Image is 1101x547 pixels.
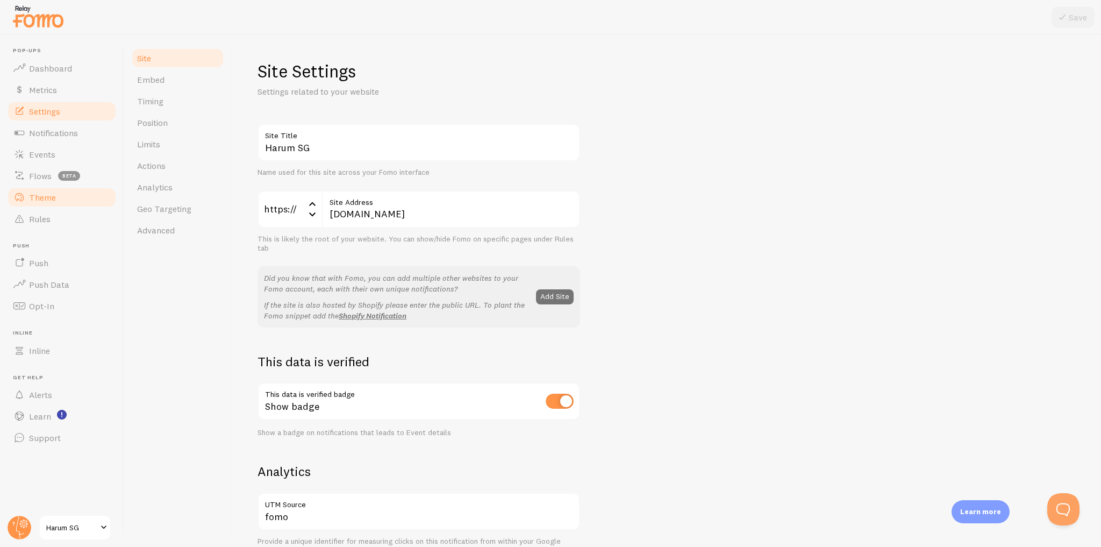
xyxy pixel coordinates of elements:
div: https:// [258,190,322,228]
img: fomo-relay-logo-orange.svg [11,3,65,30]
a: Support [6,427,117,449]
a: Harum SG [39,515,111,541]
a: Learn [6,406,117,427]
span: Actions [137,160,166,171]
a: Inline [6,340,117,361]
span: Limits [137,139,160,150]
span: Events [29,149,55,160]
label: Site Address [322,190,580,209]
span: Push [13,243,117,250]
span: Pop-ups [13,47,117,54]
a: Position [131,112,225,133]
p: If the site is also hosted by Shopify please enter the public URL. To plant the Fomo snippet add the [264,300,530,321]
span: Learn [29,411,51,422]
a: Opt-In [6,295,117,317]
p: Did you know that with Fomo, you can add multiple other websites to your Fomo account, each with ... [264,273,530,294]
span: Opt-In [29,301,54,311]
a: Flows beta [6,165,117,187]
div: Show a badge on notifications that leads to Event details [258,428,580,438]
svg: <p>Watch New Feature Tutorials!</p> [57,410,67,420]
span: Settings [29,106,60,117]
p: Settings related to your website [258,86,516,98]
div: Learn more [952,500,1010,523]
a: Metrics [6,79,117,101]
h2: This data is verified [258,353,580,370]
span: Rules [29,214,51,224]
span: Get Help [13,374,117,381]
span: Site [137,53,151,63]
a: Settings [6,101,117,122]
a: Geo Targeting [131,198,225,219]
a: Timing [131,90,225,112]
span: Advanced [137,225,175,236]
a: Notifications [6,122,117,144]
a: Rules [6,208,117,230]
p: Learn more [960,507,1001,517]
span: Geo Targeting [137,203,191,214]
span: Metrics [29,84,57,95]
a: Actions [131,155,225,176]
span: Harum SG [46,521,97,534]
a: Events [6,144,117,165]
a: Theme [6,187,117,208]
span: Inline [29,345,50,356]
a: Site [131,47,225,69]
a: Embed [131,69,225,90]
a: Push [6,252,117,274]
h2: Analytics [258,463,580,480]
span: Push [29,258,48,268]
a: Alerts [6,384,117,406]
span: Flows [29,171,52,181]
span: Position [137,117,168,128]
a: Advanced [131,219,225,241]
iframe: Help Scout Beacon - Open [1047,493,1079,525]
span: Support [29,432,61,443]
span: beta [58,171,80,181]
div: This is likely the root of your website. You can show/hide Fomo on specific pages under Rules tab [258,235,580,253]
span: Alerts [29,389,52,400]
a: Shopify Notification [339,311,406,321]
span: Inline [13,330,117,337]
input: myhonestcompany.com [322,190,580,228]
span: Notifications [29,127,78,138]
span: Push Data [29,279,69,290]
span: Timing [137,96,163,106]
div: Show badge [258,382,580,422]
span: Analytics [137,182,173,193]
label: UTM Source [258,493,580,511]
div: Name used for this site across your Fomo interface [258,168,580,177]
a: Dashboard [6,58,117,79]
a: Limits [131,133,225,155]
span: Theme [29,192,56,203]
button: Add Site [536,289,574,304]
a: Analytics [131,176,225,198]
label: Site Title [258,124,580,142]
a: Push Data [6,274,117,295]
span: Embed [137,74,165,85]
span: Dashboard [29,63,72,74]
h1: Site Settings [258,60,580,82]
